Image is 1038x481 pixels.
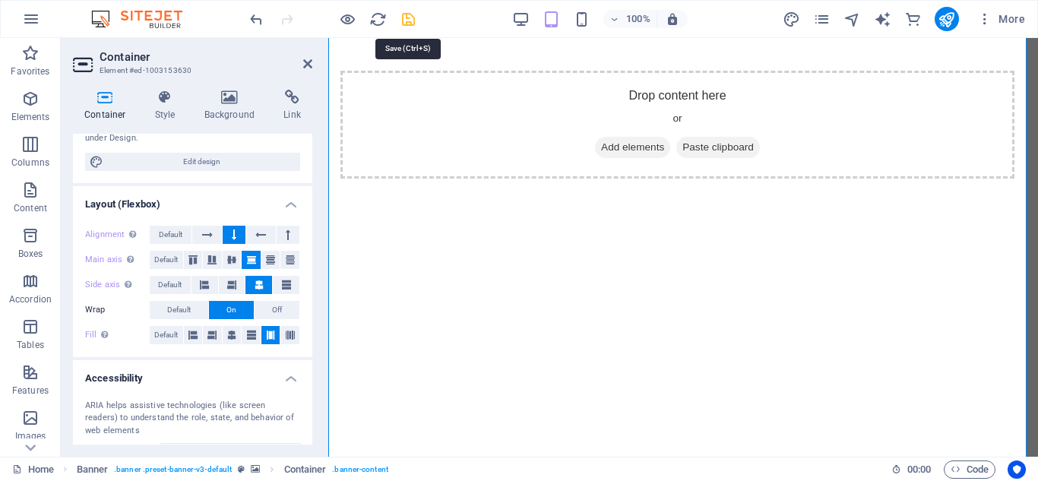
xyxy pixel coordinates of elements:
[114,460,232,479] span: . banner .preset-banner-v3-default
[85,326,150,344] label: Fill
[226,301,236,319] span: On
[17,339,44,351] p: Tables
[238,465,245,473] i: This element is a customizable preset
[874,11,891,28] i: AI Writer
[77,460,109,479] span: Click to select. Double-click to edit
[783,11,800,28] i: Design (Ctrl+Alt+Y)
[85,251,150,269] label: Main axis
[85,276,150,294] label: Side axis
[904,10,922,28] button: commerce
[284,460,327,479] span: Click to select. Double-click to edit
[154,326,178,344] span: Default
[247,10,265,28] button: undo
[272,301,282,319] span: Off
[150,251,183,269] button: Default
[11,157,49,169] p: Columns
[12,460,54,479] a: Click to cancel selection. Double-click to open Pages
[100,64,282,78] h3: Element #ed-1003153630
[874,10,892,28] button: text_generator
[193,90,273,122] h4: Background
[150,301,208,319] button: Default
[626,10,650,28] h6: 100%
[935,7,959,31] button: publish
[783,10,801,28] button: design
[813,11,831,28] i: Pages (Ctrl+Alt+S)
[369,11,387,28] i: Reload page
[1008,460,1026,479] button: Usercentrics
[843,11,861,28] i: Navigator
[918,464,920,475] span: :
[338,10,356,28] button: Click here to leave preview mode and continue editing
[85,226,150,244] label: Alignment
[12,33,686,141] div: Drop content here
[11,111,50,123] p: Elements
[904,11,922,28] i: Commerce
[14,202,47,214] p: Content
[267,99,342,120] span: Add elements
[907,460,931,479] span: 00 00
[158,276,182,294] span: Default
[971,7,1031,31] button: More
[9,293,52,305] p: Accordion
[108,153,296,171] span: Edit design
[85,400,300,438] div: ARIA helps assistive technologies (like screen readers) to understand the role, state, and behavi...
[15,430,46,442] p: Images
[272,90,312,122] h4: Link
[167,301,191,319] span: Default
[369,10,387,28] button: reload
[977,11,1025,27] span: More
[813,10,831,28] button: pages
[951,460,989,479] span: Code
[255,301,299,319] button: Off
[77,460,388,479] nav: breadcrumb
[85,301,150,319] label: Wrap
[144,90,193,122] h4: Style
[938,11,955,28] i: Publish
[944,460,995,479] button: Code
[150,276,191,294] button: Default
[85,153,300,171] button: Edit design
[150,226,191,244] button: Default
[73,360,312,388] h4: Accessibility
[85,443,118,461] span: Role
[73,186,312,214] h4: Layout (Flexbox)
[159,226,182,244] span: Default
[150,326,183,344] button: Default
[348,99,432,120] span: Paste clipboard
[891,460,932,479] h6: Session time
[843,10,862,28] button: navigator
[100,50,312,64] h2: Container
[251,465,260,473] i: This element contains a background
[18,248,43,260] p: Boxes
[399,10,417,28] button: save
[73,90,144,122] h4: Container
[12,384,49,397] p: Features
[11,65,49,78] p: Favorites
[87,10,201,28] img: Editor Logo
[154,251,178,269] span: Default
[666,12,679,26] i: On resize automatically adjust zoom level to fit chosen device.
[332,460,388,479] span: . banner-content
[603,10,657,28] button: 100%
[248,11,265,28] i: Undo: Change minimum width (Ctrl+Z)
[209,301,254,319] button: On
